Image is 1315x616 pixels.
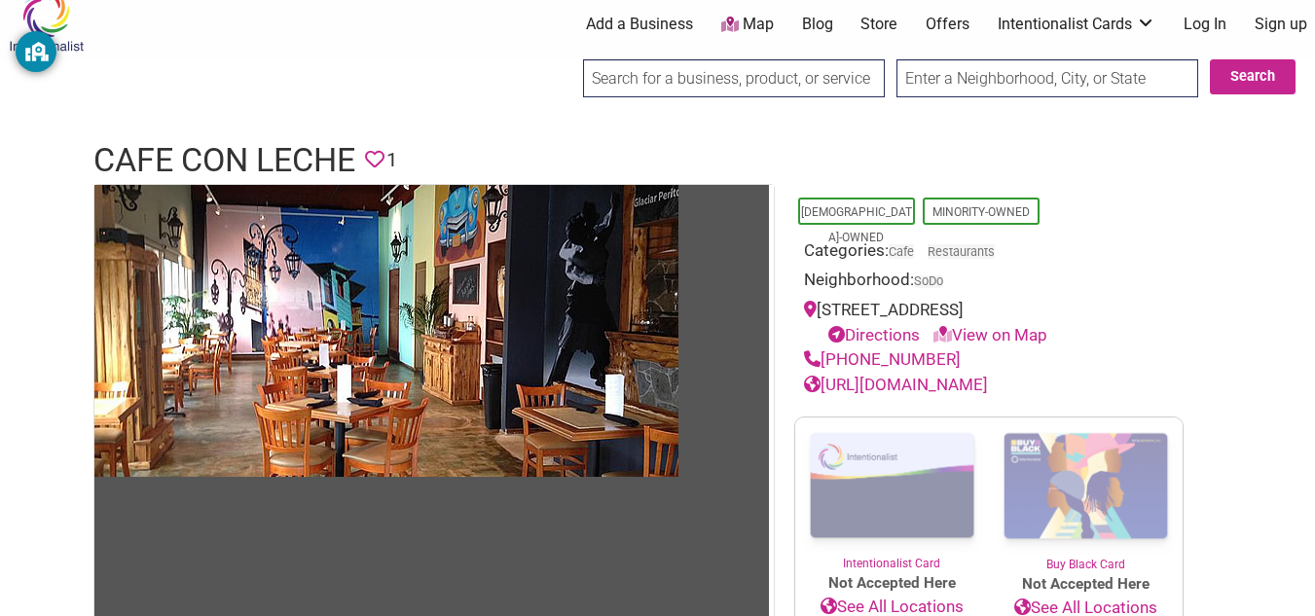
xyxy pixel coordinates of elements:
[1210,59,1296,94] button: Search
[804,349,961,369] a: [PHONE_NUMBER]
[804,298,1174,347] div: [STREET_ADDRESS]
[801,205,912,244] a: [DEMOGRAPHIC_DATA]-Owned
[804,268,1174,298] div: Neighborhood:
[828,325,920,344] a: Directions
[989,417,1183,556] img: Buy Black Card
[721,14,774,36] a: Map
[795,417,989,572] a: Intentionalist Card
[989,573,1183,596] span: Not Accepted Here
[16,31,56,72] button: GoGuardian Privacy Information
[583,59,885,97] input: Search for a business, product, or service
[386,145,397,175] span: 1
[795,417,989,555] img: Intentionalist Card
[804,375,988,394] a: [URL][DOMAIN_NAME]
[932,205,1030,219] a: Minority-Owned
[1255,14,1307,35] a: Sign up
[795,572,989,595] span: Not Accepted Here
[989,417,1183,573] a: Buy Black Card
[926,14,969,35] a: Offers
[998,14,1155,35] a: Intentionalist Cards
[896,59,1198,97] input: Enter a Neighborhood, City, or State
[860,14,897,35] a: Store
[928,244,995,259] a: Restaurants
[93,137,355,184] h1: Cafe Con Leche
[804,238,1174,269] div: Categories:
[933,325,1047,344] a: View on Map
[914,275,943,288] span: SoDo
[889,244,914,259] a: Cafe
[1184,14,1226,35] a: Log In
[586,14,693,35] a: Add a Business
[802,14,833,35] a: Blog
